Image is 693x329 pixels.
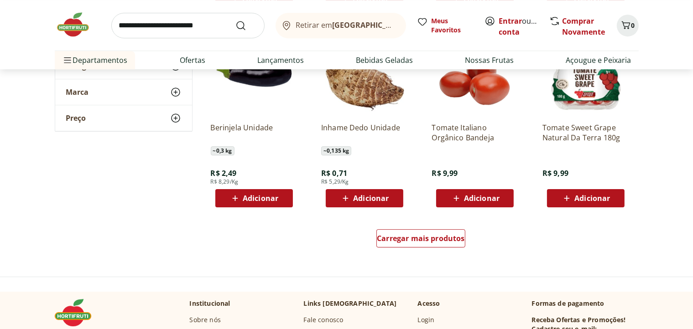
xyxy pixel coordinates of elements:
[321,168,347,178] span: R$ 0,71
[542,29,629,115] img: Tomate Sweet Grape Natural Da Terra 180g
[574,195,610,202] span: Adicionar
[631,21,635,30] span: 0
[304,299,397,308] p: Links [DEMOGRAPHIC_DATA]
[499,16,522,26] a: Entrar
[66,88,89,97] span: Marca
[547,189,625,207] button: Adicionar
[353,195,389,202] span: Adicionar
[532,299,639,308] p: Formas de pagamento
[418,315,435,324] a: Login
[211,168,237,178] span: R$ 2,49
[566,55,631,66] a: Açougue e Peixaria
[190,315,221,324] a: Sobre nós
[617,15,639,36] button: Carrinho
[235,20,257,31] button: Submit Search
[377,235,465,242] span: Carregar mais produtos
[111,13,265,38] input: search
[465,55,514,66] a: Nossas Frutas
[532,315,626,324] h3: Receba Ofertas e Promoções!
[55,80,192,105] button: Marca
[563,16,605,37] a: Comprar Novamente
[62,49,128,71] span: Departamentos
[418,299,440,308] p: Acesso
[211,123,297,143] a: Berinjela Unidade
[257,55,304,66] a: Lançamentos
[296,21,396,29] span: Retirar em
[211,29,297,115] img: Berinjela Unidade
[190,299,230,308] p: Institucional
[436,189,514,207] button: Adicionar
[326,189,403,207] button: Adicionar
[321,146,351,155] span: ~ 0,135 kg
[321,123,408,143] a: Inhame Dedo Unidade
[62,49,73,71] button: Menu
[211,146,234,155] span: ~ 0,3 kg
[376,229,465,251] a: Carregar mais produtos
[55,299,100,326] img: Hortifruti
[432,123,518,143] a: Tomate Italiano Orgânico Bandeja
[66,114,86,123] span: Preço
[211,178,239,185] span: R$ 8,29/Kg
[542,168,568,178] span: R$ 9,99
[356,55,413,66] a: Bebidas Geladas
[542,123,629,143] a: Tomate Sweet Grape Natural Da Terra 180g
[321,178,349,185] span: R$ 5,29/Kg
[432,29,518,115] img: Tomate Italiano Orgânico Bandeja
[417,16,474,35] a: Meus Favoritos
[499,15,540,37] span: ou
[464,195,500,202] span: Adicionar
[332,20,486,30] b: [GEOGRAPHIC_DATA]/[GEOGRAPHIC_DATA]
[432,16,474,35] span: Meus Favoritos
[180,55,205,66] a: Ofertas
[276,13,406,38] button: Retirar em[GEOGRAPHIC_DATA]/[GEOGRAPHIC_DATA]
[499,16,549,37] a: Criar conta
[55,106,192,131] button: Preço
[243,195,278,202] span: Adicionar
[215,189,293,207] button: Adicionar
[304,315,344,324] a: Fale conosco
[432,168,458,178] span: R$ 9,99
[55,11,100,38] img: Hortifruti
[321,29,408,115] img: Inhame Dedo Unidade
